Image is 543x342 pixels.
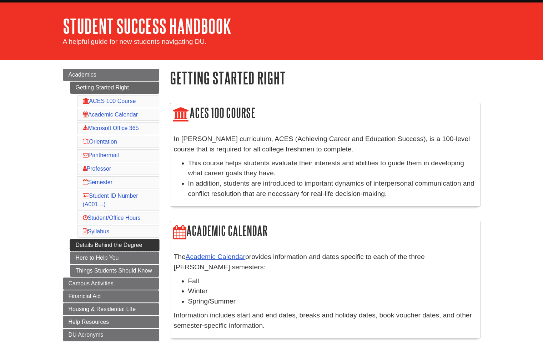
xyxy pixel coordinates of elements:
[70,265,159,277] a: Things Students Should Know
[174,252,477,273] p: The provides information and dates specific to each of the three [PERSON_NAME] semesters:
[83,152,119,158] a: Panthermail
[83,215,141,221] a: Student/Office Hours
[188,158,477,179] li: This course helps students evaluate their interests and abilities to guide them in developing wha...
[69,72,96,78] span: Academics
[70,239,159,251] a: Details Behind the Degree
[83,193,138,207] a: Student ID Number (A001…)
[170,103,480,124] h2: ACES 100 Course
[69,319,109,325] span: Help Resources
[83,125,139,131] a: Microsoft Office 365
[188,286,477,296] li: Winter
[70,82,159,94] a: Getting Started Right
[63,38,207,45] span: A helpful guide for new students navigating DU.
[83,166,111,172] a: Professor
[174,310,477,331] p: Information includes start and end dates, breaks and holiday dates, book voucher dates, and other...
[83,98,136,104] a: ACES 100 Course
[83,228,109,234] a: Syllabus
[63,69,159,81] a: Academics
[63,290,159,302] a: Financial Aid
[188,296,477,307] li: Spring/Summer
[170,221,480,242] h2: Academic Calendar
[70,252,159,264] a: Here to Help You
[69,306,136,312] span: Housing & Residential LIfe
[69,293,101,299] span: Financial Aid
[63,329,159,341] a: DU Acronyms
[188,276,477,286] li: Fall
[83,139,117,145] a: Orientation
[69,332,104,338] span: DU Acronyms
[188,178,477,199] li: In addition, students are introduced to important dynamics of interpersonal communication and con...
[170,69,481,87] h1: Getting Started Right
[63,316,159,328] a: Help Resources
[186,253,245,260] a: Academic Calendar
[63,15,231,37] a: Student Success Handbook
[83,112,138,118] a: Academic Calendar
[63,303,159,315] a: Housing & Residential LIfe
[83,179,112,185] a: Semester
[69,280,114,286] span: Campus Activities
[174,134,477,155] p: In [PERSON_NAME] curriculum, ACES (Achieving Career and Education Success), is a 100-level course...
[63,278,159,290] a: Campus Activities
